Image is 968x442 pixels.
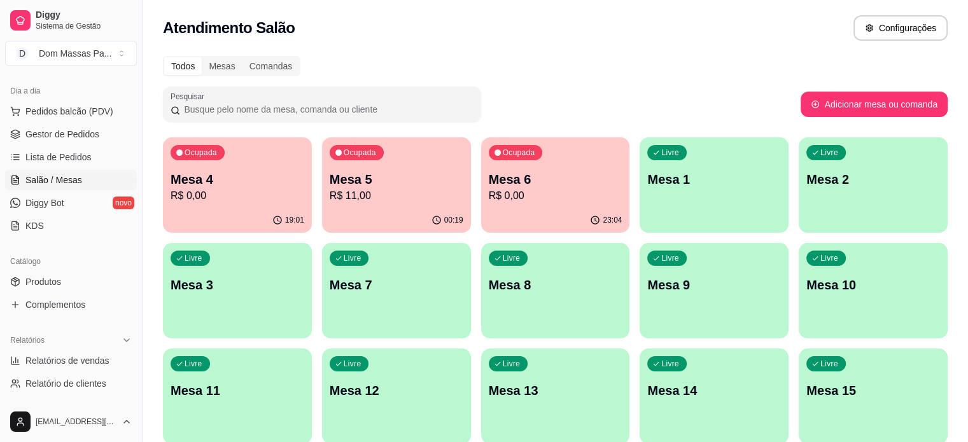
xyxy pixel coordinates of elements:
div: Mesas [202,57,242,75]
span: Relatório de clientes [25,377,106,390]
button: Select a team [5,41,137,66]
button: OcupadaMesa 4R$ 0,0019:01 [163,137,312,233]
p: Livre [661,148,679,158]
p: Livre [661,359,679,369]
p: Mesa 2 [806,170,940,188]
p: Livre [503,359,521,369]
p: Mesa 4 [171,170,304,188]
div: Dia a dia [5,81,137,101]
p: Mesa 13 [489,382,622,399]
input: Pesquisar [180,103,473,116]
div: Todos [164,57,202,75]
span: Relatório de mesas [25,400,102,413]
p: Mesa 14 [647,382,781,399]
p: R$ 0,00 [489,188,622,204]
a: Diggy Botnovo [5,193,137,213]
span: Relatórios de vendas [25,354,109,367]
a: Produtos [5,272,137,292]
div: Dom Massas Pa ... [39,47,111,60]
button: LivreMesa 9 [640,243,789,338]
button: OcupadaMesa 6R$ 0,0023:04 [481,137,630,233]
a: DiggySistema de Gestão [5,5,137,36]
p: Livre [344,253,361,263]
button: LivreMesa 2 [799,137,948,233]
p: Mesa 1 [647,170,781,188]
button: OcupadaMesa 5R$ 11,0000:19 [322,137,471,233]
span: [EMAIL_ADDRESS][DOMAIN_NAME] [36,417,116,427]
div: Comandas [242,57,300,75]
p: R$ 0,00 [171,188,304,204]
p: Livre [820,359,838,369]
p: 00:19 [444,215,463,225]
span: Sistema de Gestão [36,21,132,31]
a: Relatório de mesas [5,396,137,417]
p: Livre [344,359,361,369]
p: Livre [820,253,838,263]
p: Mesa 3 [171,276,304,294]
a: Lista de Pedidos [5,147,137,167]
p: R$ 11,00 [330,188,463,204]
button: LivreMesa 8 [481,243,630,338]
span: Diggy [36,10,132,21]
p: Livre [503,253,521,263]
p: Mesa 8 [489,276,622,294]
p: Livre [820,148,838,158]
a: KDS [5,216,137,236]
p: Mesa 11 [171,382,304,399]
p: Mesa 10 [806,276,940,294]
span: D [16,47,29,60]
span: Diggy Bot [25,197,64,209]
button: Pedidos balcão (PDV) [5,101,137,121]
button: LivreMesa 3 [163,243,312,338]
button: Adicionar mesa ou comanda [801,92,948,117]
label: Pesquisar [171,91,209,102]
p: Mesa 15 [806,382,940,399]
a: Relatórios de vendas [5,350,137,371]
button: LivreMesa 1 [640,137,789,233]
p: Mesa 7 [330,276,463,294]
span: Lista de Pedidos [25,151,92,163]
p: Livre [185,253,202,263]
p: Livre [185,359,202,369]
a: Gestor de Pedidos [5,124,137,144]
p: Livre [661,253,679,263]
a: Relatório de clientes [5,373,137,394]
p: Mesa 12 [330,382,463,399]
a: Complementos [5,294,137,315]
p: Ocupada [503,148,535,158]
p: Mesa 6 [489,170,622,188]
span: KDS [25,219,44,232]
button: LivreMesa 7 [322,243,471,338]
p: Mesa 9 [647,276,781,294]
p: Ocupada [185,148,217,158]
span: Relatórios [10,335,45,345]
span: Salão / Mesas [25,174,82,186]
a: Salão / Mesas [5,170,137,190]
span: Produtos [25,275,61,288]
span: Gestor de Pedidos [25,128,99,141]
button: [EMAIL_ADDRESS][DOMAIN_NAME] [5,406,137,437]
button: Configurações [853,15,948,41]
div: Catálogo [5,251,137,272]
span: Pedidos balcão (PDV) [25,105,113,118]
button: LivreMesa 10 [799,243,948,338]
h2: Atendimento Salão [163,18,295,38]
p: Ocupada [344,148,376,158]
p: 19:01 [285,215,304,225]
p: Mesa 5 [330,170,463,188]
span: Complementos [25,298,85,311]
p: 23:04 [603,215,622,225]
